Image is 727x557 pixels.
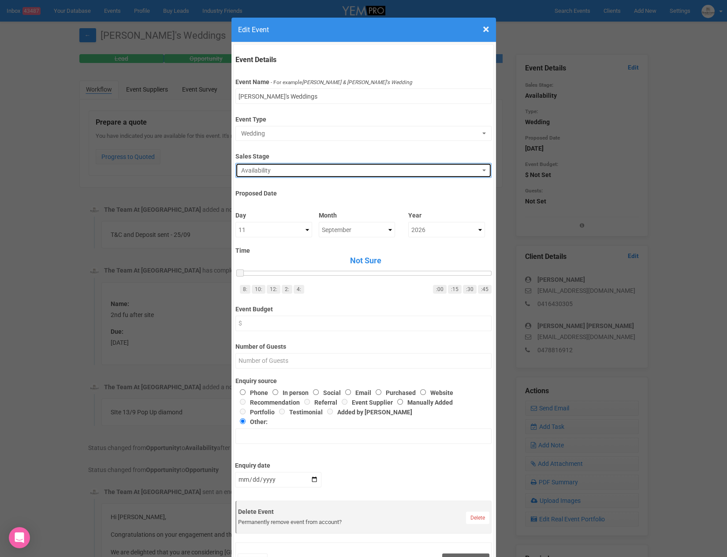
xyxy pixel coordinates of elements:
[483,22,489,37] span: ×
[235,246,492,255] label: Time
[9,527,30,548] div: Open Intercom Messenger
[235,89,492,104] input: Event Name
[271,79,412,85] small: - For example
[408,208,485,220] label: Year
[235,55,492,65] legend: Event Details
[235,458,321,470] label: Enquiry date
[252,285,265,294] a: 10:
[433,285,447,294] a: :00
[235,399,300,406] label: Recommendation
[323,409,412,416] label: Added by [PERSON_NAME]
[341,389,371,396] label: Email
[238,24,489,35] h4: Edit Event
[393,399,453,406] label: Manually Added
[240,255,492,266] span: Not Sure
[235,112,492,124] label: Event Type
[235,417,479,426] label: Other:
[466,512,489,524] a: Delete
[282,285,292,294] a: 2:
[268,389,309,396] label: In person
[309,389,341,396] label: Social
[302,79,412,85] i: [PERSON_NAME] & [PERSON_NAME]'s Wedding
[238,518,489,527] div: Permanently remove event from account?
[235,389,268,396] label: Phone
[235,208,312,220] label: Day
[235,316,492,331] input: $
[235,149,492,161] label: Sales Stage
[337,399,393,406] label: Event Supplier
[240,285,250,294] a: 8:
[241,166,480,175] span: Availability
[463,285,477,294] a: :30
[235,302,492,314] label: Event Budget
[294,285,304,294] a: 4:
[235,353,492,369] input: Number of Guests
[319,208,395,220] label: Month
[238,507,489,516] label: Delete Event
[235,376,492,385] label: Enquiry source
[448,285,462,294] a: :15
[235,409,275,416] label: Portfolio
[267,285,280,294] a: 12:
[300,399,337,406] label: Referral
[371,389,416,396] label: Purchased
[235,339,492,351] label: Number of Guests
[416,389,453,396] label: Website
[478,285,492,294] a: :45
[241,129,480,138] span: Wedding
[235,77,269,86] label: Event Name
[235,186,492,198] label: Proposed Date
[275,409,323,416] label: Testimonial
